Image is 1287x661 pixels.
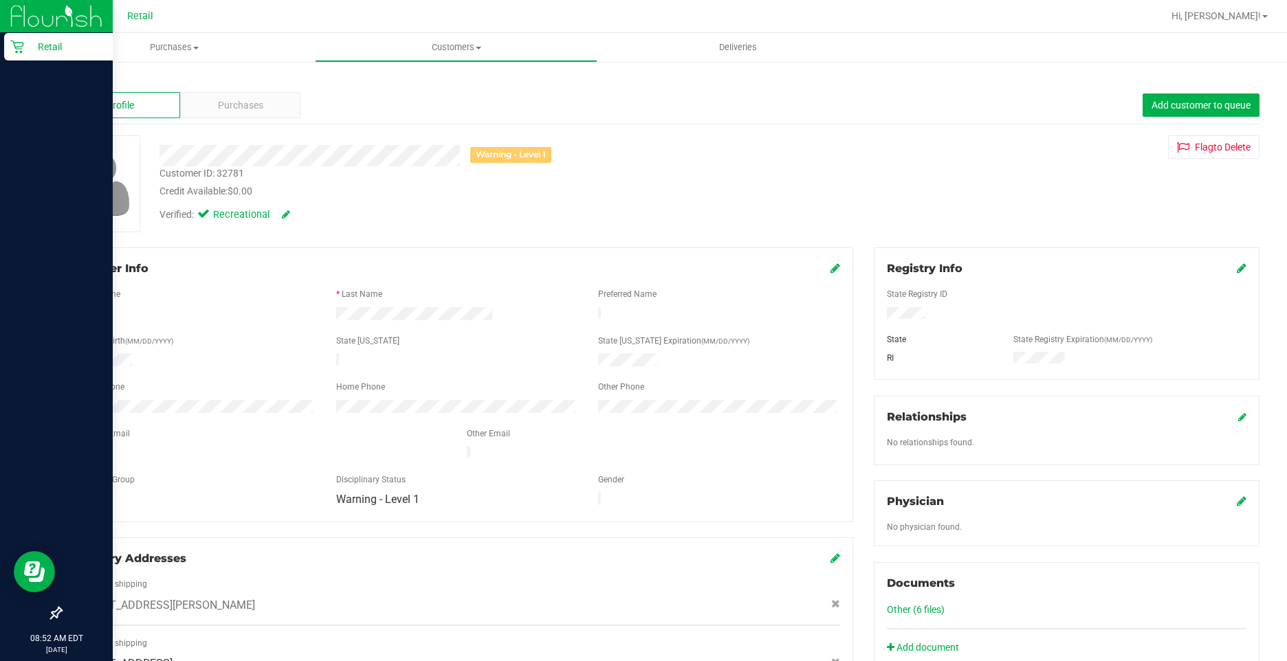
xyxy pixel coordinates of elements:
span: Purchases [33,41,315,54]
label: Disciplinary Status [336,473,406,486]
label: Date of Birth [79,335,173,347]
label: State [US_STATE] [336,335,399,347]
inline-svg: Retail [10,40,24,54]
label: State [US_STATE] Expiration [598,335,749,347]
span: [STREET_ADDRESS][PERSON_NAME] [74,597,255,614]
div: Customer ID: 32781 [159,166,244,181]
a: Other (6 files) [887,604,945,615]
div: RI [877,352,1003,364]
span: Delivery Addresses [74,552,186,565]
span: Customers [316,41,596,54]
label: Preferred Name [598,288,657,300]
a: Purchases [33,33,315,62]
span: Physician [887,495,944,508]
label: Last Name [342,288,382,300]
a: Add document [887,640,966,655]
div: Warning - Level 1 [470,147,551,163]
span: Documents [887,576,955,590]
span: Recreational [213,208,268,223]
p: 08:52 AM EDT [6,632,107,645]
span: Add customer to queue [1152,100,1251,111]
div: State [877,333,1003,346]
span: (MM/DD/YYYY) [125,337,173,345]
a: Deliveries [597,33,879,62]
label: Gender [598,473,624,486]
span: $0.00 [228,186,252,197]
span: Retail [127,10,153,22]
label: No relationships found. [887,436,974,449]
div: Verified: [159,208,290,223]
p: [DATE] [6,645,107,655]
span: Warning - Level 1 [336,493,419,506]
span: Deliveries [701,41,775,54]
span: (MM/DD/YYYY) [1104,336,1152,344]
span: Relationships [887,410,967,423]
div: Credit Available: [159,184,749,199]
span: Profile [107,98,134,113]
label: Other Email [467,427,510,440]
label: State Registry Expiration [1013,333,1152,346]
label: Home Phone [336,381,385,393]
p: Retail [24,38,107,55]
a: Customers [315,33,597,62]
span: Purchases [218,98,263,113]
span: No physician found. [887,522,962,532]
button: Flagto Delete [1168,135,1259,159]
span: Hi, [PERSON_NAME]! [1171,10,1261,21]
button: Add customer to queue [1143,93,1259,117]
span: Registry Info [887,262,962,275]
label: Other Phone [598,381,644,393]
span: (MM/DD/YYYY) [701,337,749,345]
label: State Registry ID [887,288,947,300]
iframe: Resource center [14,551,55,592]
